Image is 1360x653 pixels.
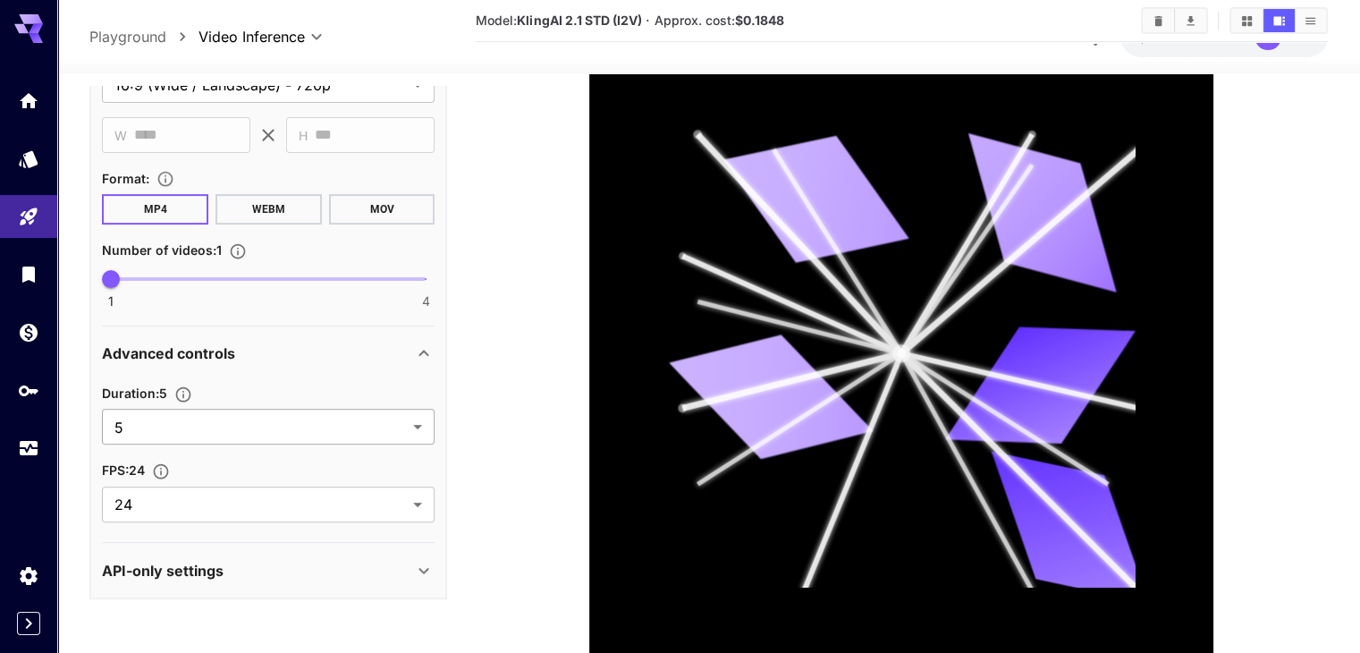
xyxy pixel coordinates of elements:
[102,242,222,258] span: Number of videos : 1
[199,26,305,47] span: Video Inference
[222,242,254,260] button: Specify how many videos to generate in a single request. Each video generation will be charged se...
[114,417,406,438] span: 5
[18,84,39,106] div: Home
[1231,9,1263,32] button: Show media in grid view
[17,612,40,635] button: Expand sidebar
[655,13,784,28] span: Approx. cost:
[1143,9,1174,32] button: Clear All
[476,13,641,28] span: Model:
[422,293,430,310] span: 4
[145,462,177,480] button: Set the fps
[89,26,199,47] nav: breadcrumb
[1138,30,1178,45] span: $0.00
[102,462,145,478] span: FPS : 24
[89,26,166,47] a: Playground
[114,494,406,515] span: 24
[18,437,39,460] div: Usage
[18,263,39,285] div: Library
[1178,30,1240,45] span: credits left
[18,379,39,402] div: API Keys
[329,194,435,225] button: MOV
[149,170,182,188] button: Choose the file format for the output video.
[108,293,114,310] span: 1
[102,386,167,401] span: Duration : 5
[1295,9,1326,32] button: Show media in list view
[1263,9,1295,32] button: Show media in video view
[735,13,784,28] b: $0.1848
[102,549,435,592] div: API-only settings
[102,194,208,225] button: MP4
[114,74,406,96] span: 16:9 (Wide / Landscape) - 720p
[102,332,435,375] div: Advanced controls
[215,194,322,225] button: WEBM
[18,321,39,343] div: Wallet
[1141,7,1208,34] div: Clear AllDownload All
[299,125,308,146] span: H
[18,206,39,228] div: Playground
[1229,7,1328,34] div: Show media in grid viewShow media in video viewShow media in list view
[1175,9,1206,32] button: Download All
[18,148,39,170] div: Models
[18,559,39,581] div: Settings
[646,10,650,31] p: ·
[102,343,235,364] p: Advanced controls
[167,386,199,403] button: Set the number of duration
[102,171,149,186] span: Format :
[517,13,641,28] b: KlingAI 2.1 STD (I2V)
[114,125,127,146] span: W
[102,560,224,581] p: API-only settings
